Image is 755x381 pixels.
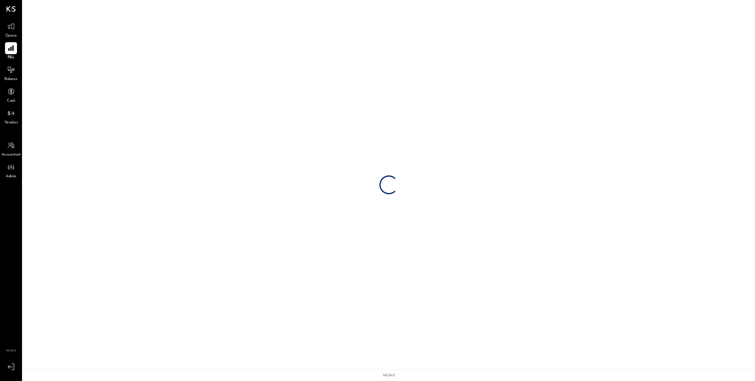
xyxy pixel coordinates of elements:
[6,174,16,179] span: Admin
[0,64,22,82] a: Balance
[4,120,18,126] span: Vendors
[4,77,18,82] span: Balance
[383,373,395,378] div: v 4.34.0
[0,20,22,39] a: Queue
[8,55,15,60] span: P&L
[2,152,21,158] span: Accountant
[0,86,22,104] a: Cash
[0,42,22,60] a: P&L
[0,107,22,126] a: Vendors
[0,139,22,158] a: Accountant
[0,161,22,179] a: Admin
[5,33,17,39] span: Queue
[7,98,15,104] span: Cash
